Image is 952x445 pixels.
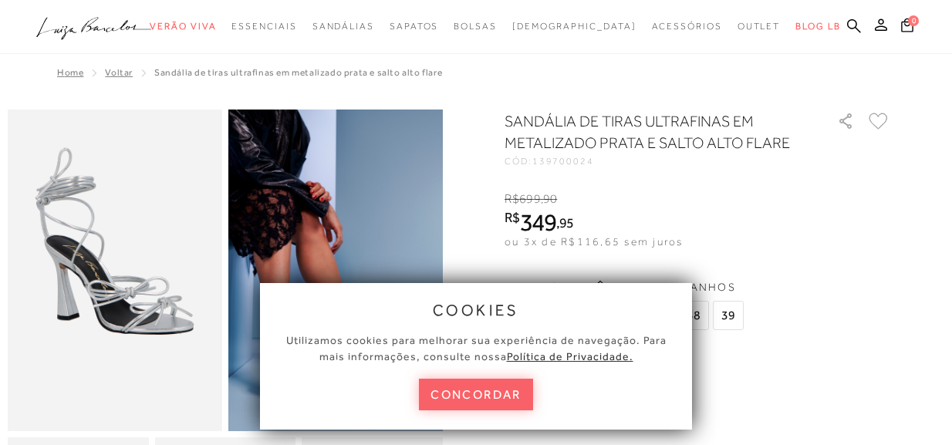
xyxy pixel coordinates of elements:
[559,214,574,231] span: 95
[652,21,722,32] span: Acessórios
[231,12,296,41] a: noSubCategoriesText
[795,12,840,41] a: BLOG LB
[150,12,216,41] a: noSubCategoriesText
[519,192,540,206] span: 699
[454,21,497,32] span: Bolsas
[390,12,438,41] a: noSubCategoriesText
[150,21,216,32] span: Verão Viva
[433,302,519,319] span: cookies
[507,350,633,362] a: Política de Privacidade.
[908,15,919,26] span: 0
[543,192,557,206] span: 90
[312,12,374,41] a: noSubCategoriesText
[520,208,556,236] span: 349
[532,156,594,167] span: 139700024
[505,192,519,206] i: R$
[738,12,781,41] a: noSubCategoriesText
[312,21,374,32] span: Sandálias
[512,21,636,32] span: [DEMOGRAPHIC_DATA]
[652,12,722,41] a: noSubCategoriesText
[57,67,83,78] a: Home
[154,67,442,78] span: SANDÁLIA DE TIRAS ULTRAFINAS EM METALIZADO PRATA E SALTO ALTO FLARE
[105,67,133,78] a: Voltar
[505,157,813,166] div: CÓD:
[231,21,296,32] span: Essenciais
[738,21,781,32] span: Outlet
[505,110,794,153] h1: SANDÁLIA DE TIRAS ULTRAFINAS EM METALIZADO PRATA E SALTO ALTO FLARE
[713,301,744,330] span: 39
[8,110,222,431] img: image
[505,235,683,248] span: ou 3x de R$116,65 sem juros
[512,12,636,41] a: noSubCategoriesText
[454,12,497,41] a: noSubCategoriesText
[419,379,533,410] button: concordar
[795,21,840,32] span: BLOG LB
[286,334,667,362] span: Utilizamos cookies para melhorar sua experiência de navegação. Para mais informações, consulte nossa
[505,211,520,224] i: R$
[556,216,574,230] i: ,
[390,21,438,32] span: Sapatos
[896,17,918,38] button: 0
[541,192,558,206] i: ,
[228,110,443,431] img: image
